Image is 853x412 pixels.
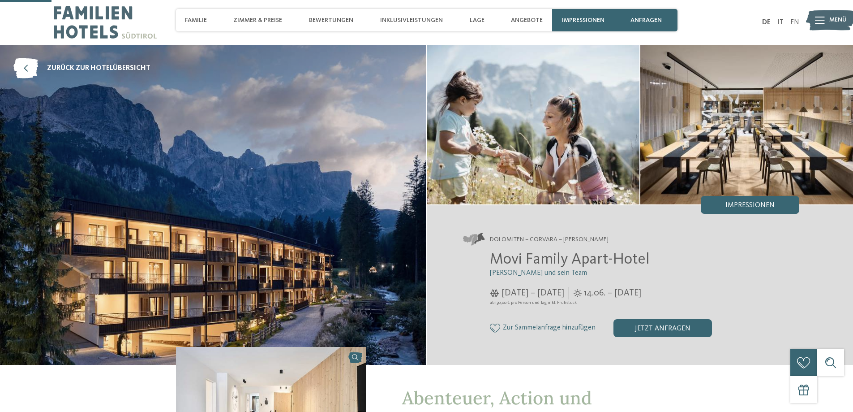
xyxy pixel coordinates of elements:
[502,287,564,299] span: [DATE] – [DATE]
[495,300,510,305] span: 130,00 €
[490,269,587,277] span: [PERSON_NAME] und sein Team
[503,324,596,332] span: Zur Sammelanfrage hinzufügen
[490,300,494,305] span: ab
[574,289,582,297] i: Öffnungszeiten im Sommer
[613,319,712,337] div: jetzt anfragen
[829,16,847,25] span: Menü
[490,235,609,244] span: Dolomiten – Corvara – [PERSON_NAME]
[725,202,775,209] span: Impressionen
[640,45,853,204] img: Eine glückliche Familienauszeit in Corvara
[490,252,650,267] span: Movi Family Apart-Hotel
[47,63,150,73] span: zurück zur Hotelübersicht
[790,19,799,26] a: EN
[511,300,577,305] span: pro Person und Tag inkl. Frühstück
[777,19,784,26] a: IT
[427,45,640,204] img: Eine glückliche Familienauszeit in Corvara
[762,19,771,26] a: DE
[584,287,641,299] span: 14.06. – [DATE]
[490,289,499,297] i: Öffnungszeiten im Winter
[13,58,150,78] a: zurück zur Hotelübersicht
